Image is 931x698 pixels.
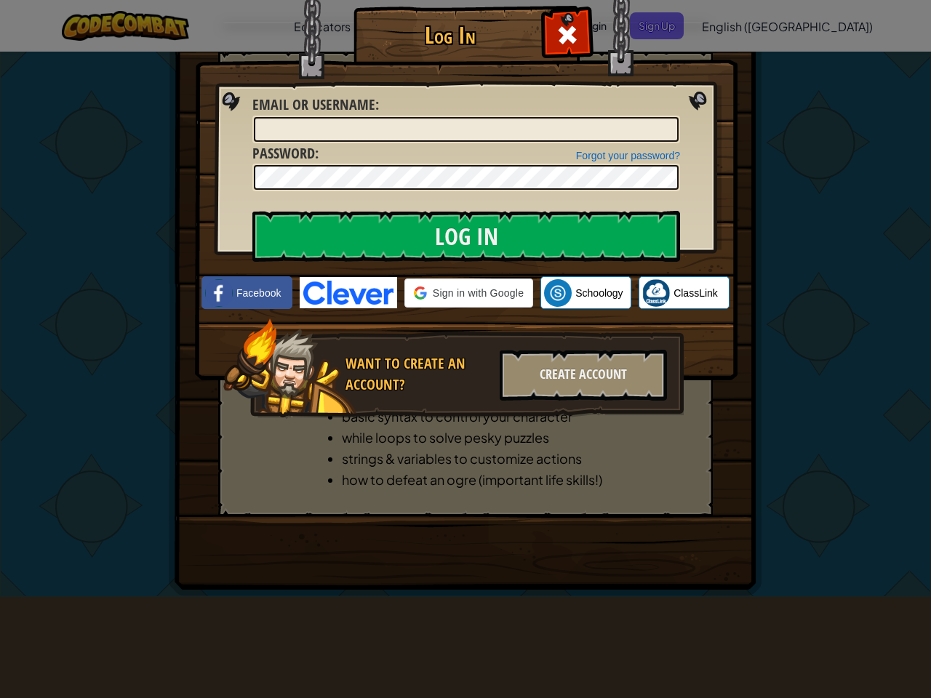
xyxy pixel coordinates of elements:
h1: Log In [357,23,543,48]
input: Log In [252,211,680,262]
a: Forgot your password? [576,150,680,161]
label: : [252,95,379,116]
span: Facebook [236,286,281,300]
div: Sign in with Google [404,278,533,308]
span: Schoology [575,286,623,300]
span: Sign in with Google [433,286,524,300]
img: clever-logo-blue.png [300,277,397,308]
label: : [252,143,319,164]
span: Password [252,143,315,163]
img: classlink-logo-small.png [642,279,670,307]
img: schoology.png [544,279,572,307]
div: Create Account [500,350,667,401]
span: ClassLink [674,286,718,300]
div: Want to create an account? [345,353,491,395]
img: facebook_small.png [205,279,233,307]
span: Email or Username [252,95,375,114]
